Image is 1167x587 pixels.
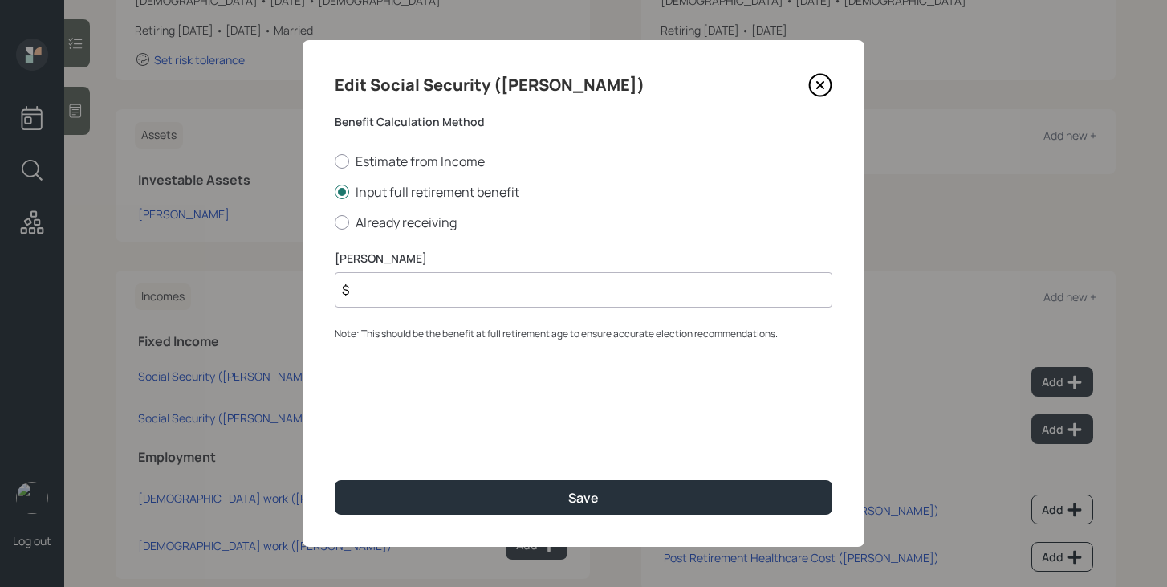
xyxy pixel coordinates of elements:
[335,183,832,201] label: Input full retirement benefit
[335,480,832,515] button: Save
[568,489,599,507] div: Save
[335,214,832,231] label: Already receiving
[335,153,832,170] label: Estimate from Income
[335,114,832,130] label: Benefit Calculation Method
[335,251,832,267] label: [PERSON_NAME]
[335,72,644,98] h4: Edit Social Security ([PERSON_NAME])
[335,327,832,341] div: Note: This should be the benefit at full retirement age to ensure accurate election recommendations.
